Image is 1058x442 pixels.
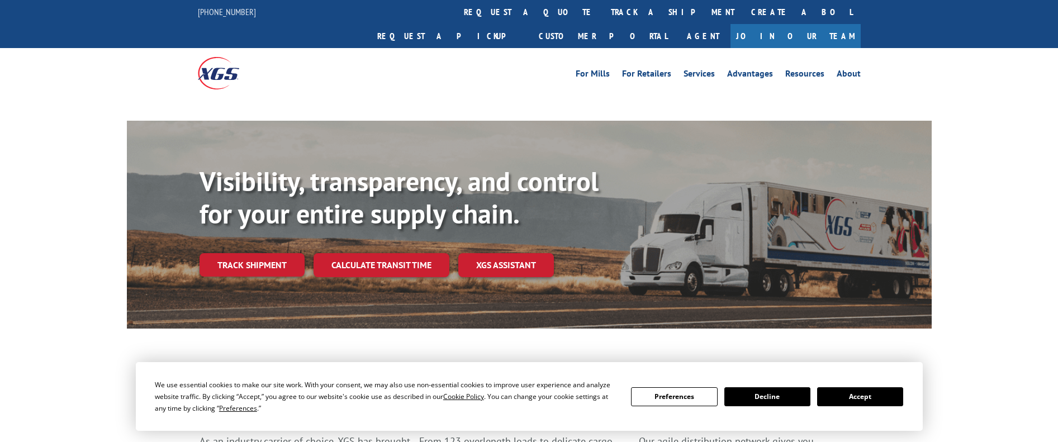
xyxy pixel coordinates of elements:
a: Track shipment [200,253,305,277]
span: Cookie Policy [443,392,484,401]
b: Visibility, transparency, and control for your entire supply chain. [200,164,599,231]
a: XGS ASSISTANT [458,253,554,277]
a: Customer Portal [530,24,676,48]
button: Accept [817,387,903,406]
a: [PHONE_NUMBER] [198,6,256,17]
div: Cookie Consent Prompt [136,362,923,431]
a: For Retailers [622,69,671,82]
a: Resources [785,69,824,82]
a: About [837,69,861,82]
button: Decline [724,387,810,406]
a: Join Our Team [730,24,861,48]
div: We use essential cookies to make our site work. With your consent, we may also use non-essential ... [155,379,618,414]
span: Preferences [219,403,257,413]
button: Preferences [631,387,717,406]
a: Advantages [727,69,773,82]
a: Calculate transit time [314,253,449,277]
a: Agent [676,24,730,48]
a: Services [684,69,715,82]
a: For Mills [576,69,610,82]
a: Request a pickup [369,24,530,48]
